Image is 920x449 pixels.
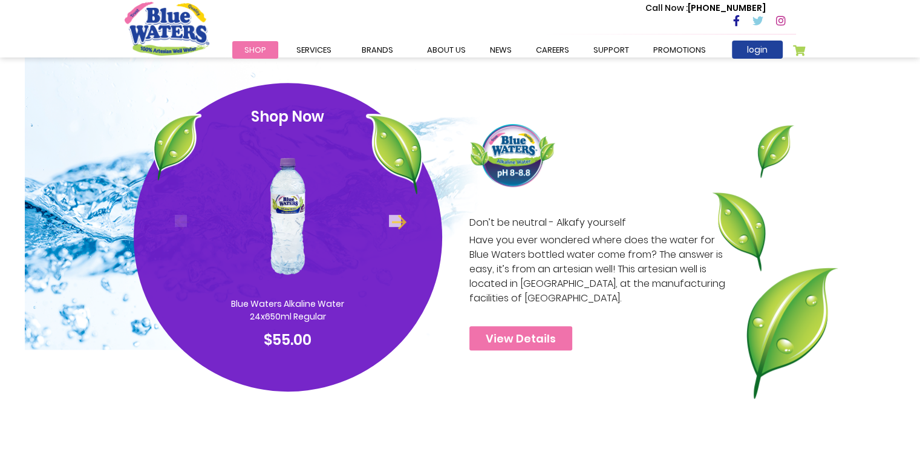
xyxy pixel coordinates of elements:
p: Have you ever wondered where does the water for Blue Waters bottled water come from? The answer i... [469,215,732,306]
span: Don’t be neutral - Alkafy yourself [469,215,732,230]
a: store logo [125,2,209,55]
span: Brands [362,44,393,56]
a: News [478,41,524,59]
img: Blue_Waters_Alkaline_Water_24x650ml_Regular_1_6.png [229,134,347,298]
img: leaf2.png [153,114,201,180]
button: Next [389,215,401,227]
a: Blue Waters Alkaline Water 24x650ml Regular $55.00 [157,134,419,351]
img: leaf1.png [366,114,423,194]
a: careers [524,41,581,59]
a: about us [415,41,478,59]
p: Blue Waters Alkaline Water 24x650ml Regular [212,298,364,323]
a: support [581,41,641,59]
button: Previous [175,215,187,227]
a: View Details [469,326,572,350]
a: login [732,41,783,59]
span: Shop [244,44,266,56]
span: Services [296,44,331,56]
img: leaves_group.png [710,124,841,399]
a: Promotions [641,41,718,59]
span: $55.00 [264,330,312,350]
p: [PHONE_NUMBER] [645,2,766,15]
span: Call Now : [645,2,688,14]
p: Shop Now [157,106,419,128]
img: brand logo [469,124,556,188]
